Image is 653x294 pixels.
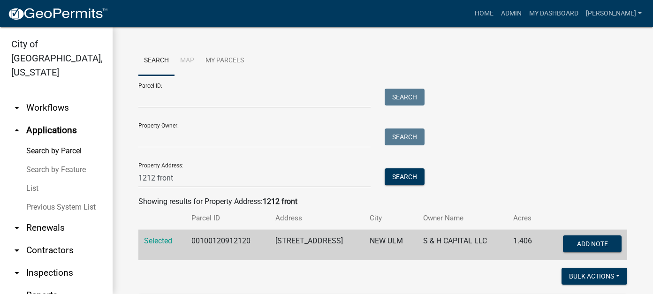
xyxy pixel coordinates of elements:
[186,207,270,229] th: Parcel ID
[11,222,23,234] i: arrow_drop_down
[270,230,364,261] td: [STREET_ADDRESS]
[385,89,425,106] button: Search
[582,5,645,23] a: [PERSON_NAME]
[563,235,622,252] button: Add Note
[138,46,175,76] a: Search
[562,268,627,285] button: Bulk Actions
[200,46,250,76] a: My Parcels
[508,230,544,261] td: 1.406
[471,5,497,23] a: Home
[497,5,525,23] a: Admin
[418,207,508,229] th: Owner Name
[11,245,23,256] i: arrow_drop_down
[364,207,418,229] th: City
[364,230,418,261] td: NEW ULM
[385,128,425,145] button: Search
[11,267,23,279] i: arrow_drop_down
[525,5,582,23] a: My Dashboard
[508,207,544,229] th: Acres
[11,102,23,113] i: arrow_drop_down
[270,207,364,229] th: Address
[577,240,607,248] span: Add Note
[11,125,23,136] i: arrow_drop_up
[186,230,270,261] td: 00100120912120
[138,196,627,207] div: Showing results for Property Address:
[418,230,508,261] td: S & H CAPITAL LLC
[144,236,172,245] a: Selected
[263,197,297,206] strong: 1212 front
[385,168,425,185] button: Search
